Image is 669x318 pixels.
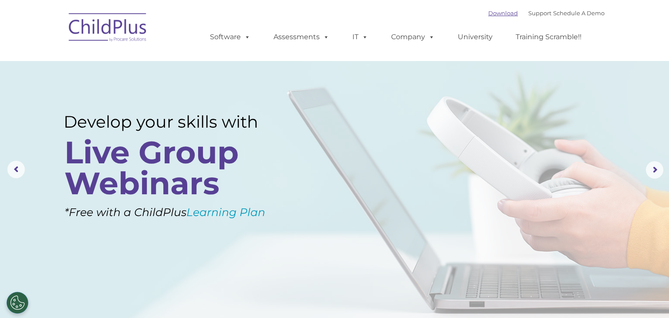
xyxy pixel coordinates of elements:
[265,28,338,46] a: Assessments
[553,10,605,17] a: Schedule A Demo
[121,58,148,64] span: Last name
[507,28,590,46] a: Training Scramble!!
[64,112,285,132] rs-layer: Develop your skills with
[625,276,669,318] iframe: Chat Widget
[121,93,158,100] span: Phone number
[66,211,149,233] a: Learn More
[186,206,265,219] a: Learning Plan
[64,202,301,222] rs-layer: *Free with a ChildPlus
[382,28,443,46] a: Company
[488,10,605,17] font: |
[201,28,259,46] a: Software
[488,10,518,17] a: Download
[64,7,152,51] img: ChildPlus by Procare Solutions
[344,28,377,46] a: IT
[449,28,501,46] a: University
[528,10,551,17] a: Support
[7,292,28,314] button: Cookies Settings
[64,137,282,199] rs-layer: Live Group Webinars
